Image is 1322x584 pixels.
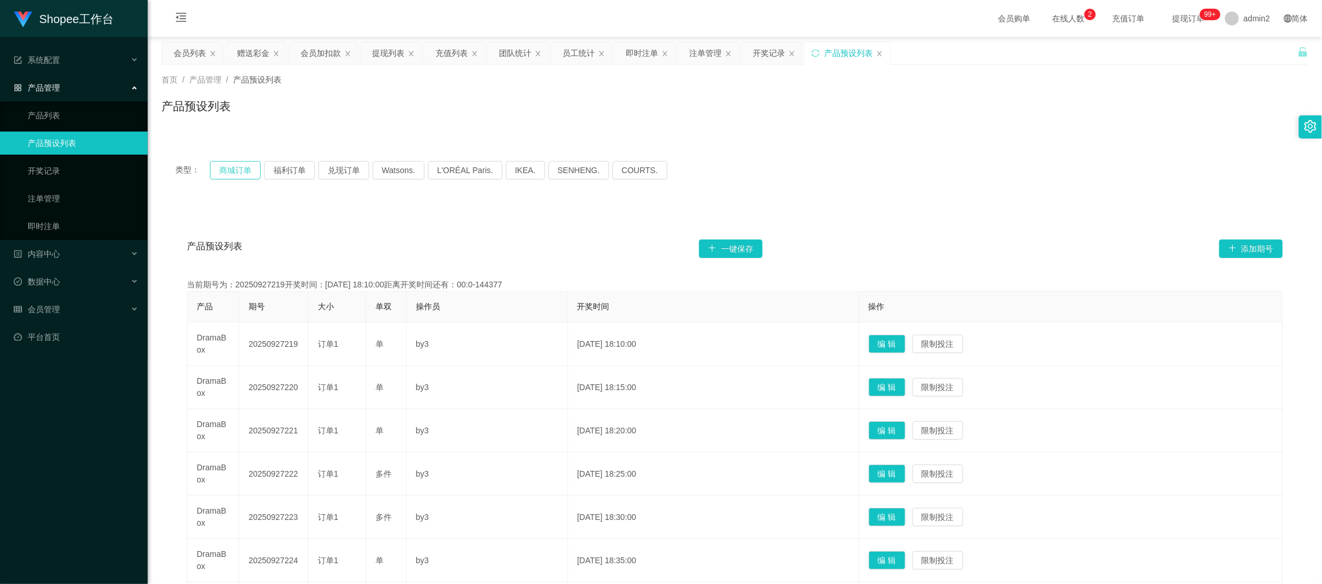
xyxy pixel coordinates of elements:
[407,452,568,496] td: by3
[812,49,820,57] i: 图标: sync
[28,104,138,127] a: 产品列表
[626,42,658,64] div: 即时注单
[318,469,339,478] span: 订单1
[187,366,239,409] td: DramaBox
[28,159,138,182] a: 开奖记录
[689,42,722,64] div: 注单管理
[869,302,885,311] span: 操作
[506,161,545,179] button: IKEA.
[14,305,60,314] span: 会员管理
[1046,14,1090,23] span: 在线人数
[14,12,32,28] img: logo.9652507e.png
[435,42,468,64] div: 充值列表
[233,75,281,84] span: 产品预设列表
[162,98,231,115] h1: 产品预设列表
[14,250,22,258] i: 图标: profile
[912,421,963,440] button: 限制投注
[187,323,239,366] td: DramaBox
[568,496,859,539] td: [DATE] 18:30:00
[568,323,859,366] td: [DATE] 18:10:00
[187,496,239,539] td: DramaBox
[28,132,138,155] a: 产品预设列表
[869,551,906,570] button: 编 辑
[613,161,667,179] button: COURTS.
[187,409,239,452] td: DramaBox
[499,42,531,64] div: 团队统计
[237,42,269,64] div: 赠送彩金
[788,50,795,57] i: 图标: close
[1088,9,1092,20] p: 2
[568,539,859,582] td: [DATE] 18:35:00
[1106,14,1150,23] span: 充值订单
[1166,14,1210,23] span: 提现订单
[753,42,785,64] div: 开奖记录
[14,325,138,349] a: 图标: dashboard平台首页
[407,496,568,539] td: by3
[318,161,369,179] button: 兑现订单
[39,1,114,38] h1: Shopee工作台
[187,239,242,258] span: 产品预设列表
[239,323,309,366] td: 20250927219
[14,278,22,286] i: 图标: check-circle-o
[912,335,963,353] button: 限制投注
[239,539,309,582] td: 20250927224
[28,187,138,210] a: 注单管理
[725,50,732,57] i: 图标: close
[273,50,280,57] i: 图标: close
[416,302,440,311] span: 操作员
[318,556,339,565] span: 订单1
[912,378,963,396] button: 限制投注
[869,335,906,353] button: 编 辑
[14,84,22,92] i: 图标: appstore-o
[239,452,309,496] td: 20250927222
[1298,47,1308,57] i: 图标: unlock
[239,496,309,539] td: 20250927223
[373,161,425,179] button: Watsons.
[535,50,542,57] i: 图标: close
[162,1,201,38] i: 图标: menu-fold
[14,14,114,23] a: Shopee工作台
[568,409,859,452] td: [DATE] 18:20:00
[28,215,138,238] a: 即时注单
[14,305,22,313] i: 图标: table
[577,302,610,311] span: 开奖时间
[598,50,605,57] i: 图标: close
[187,539,239,582] td: DramaBox
[182,75,185,84] span: /
[699,239,763,258] button: 图标: plus一键保存
[162,75,178,84] span: 首页
[209,50,216,57] i: 图标: close
[301,42,341,64] div: 会员加扣款
[662,50,668,57] i: 图标: close
[187,279,1283,291] div: 当前期号为：20250927219开奖时间：[DATE] 18:10:00距离开奖时间还有：00:0-144377
[408,50,415,57] i: 图标: close
[318,426,339,435] span: 订单1
[264,161,315,179] button: 福利订单
[876,50,883,57] i: 图标: close
[318,339,339,349] span: 订单1
[372,42,404,64] div: 提现列表
[471,50,478,57] i: 图标: close
[239,409,309,452] td: 20250927221
[175,161,210,179] span: 类型：
[407,366,568,409] td: by3
[407,539,568,582] td: by3
[549,161,609,179] button: SENHENG.
[174,42,206,64] div: 会员列表
[1084,9,1096,20] sup: 2
[14,249,60,259] span: 内容中心
[375,469,392,478] span: 多件
[14,56,22,64] i: 图标: form
[375,512,392,522] span: 多件
[912,551,963,570] button: 限制投注
[1219,239,1283,258] button: 图标: plus添加期号
[375,383,384,392] span: 单
[869,465,906,483] button: 编 辑
[869,508,906,526] button: 编 辑
[407,409,568,452] td: by3
[428,161,502,179] button: L'ORÉAL Paris.
[568,452,859,496] td: [DATE] 18:25:00
[187,452,239,496] td: DramaBox
[375,302,392,311] span: 单双
[344,50,351,57] i: 图标: close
